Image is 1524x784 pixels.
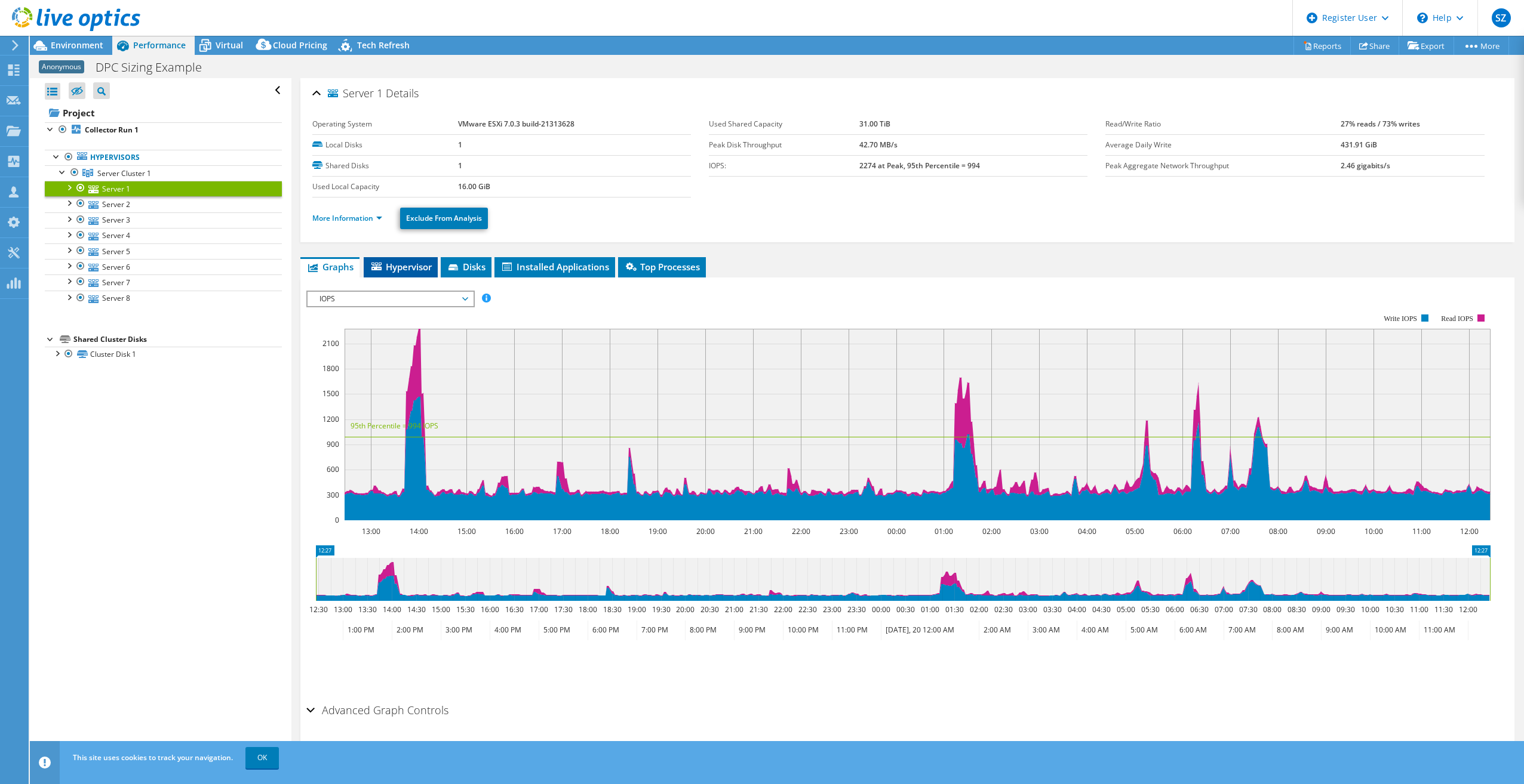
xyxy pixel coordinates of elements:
a: Export [1399,36,1454,55]
text: 06:00 [1173,526,1191,536]
label: Peak Disk Throughput [709,139,859,151]
text: 09:30 [1336,604,1354,615]
text: 18:30 [603,604,621,615]
a: Project [45,103,282,122]
a: Server 1 [45,181,282,196]
text: 03:30 [1043,604,1061,615]
text: 06:30 [1190,604,1208,615]
span: Tech Refresh [357,39,410,51]
text: 14:00 [409,526,428,536]
text: 23:00 [839,526,858,536]
a: Cluster Disk 1 [45,347,282,362]
text: 08:30 [1287,604,1305,615]
a: Server Cluster 1 [45,165,282,181]
text: 12:30 [309,604,327,615]
b: 1 [458,140,462,150]
text: 00:00 [871,604,890,615]
h1: DPC Sizing Example [90,61,220,74]
text: 16:00 [480,604,499,615]
text: 11:30 [1434,604,1452,615]
span: IOPS [314,292,467,306]
a: Server 3 [45,212,282,228]
text: 08:00 [1262,604,1281,615]
span: Environment [51,39,103,51]
label: Shared Disks [312,160,458,172]
a: Server 2 [45,196,282,212]
span: This site uses cookies to track your navigation. [73,752,233,763]
text: 01:30 [945,604,963,615]
text: 20:00 [675,604,694,615]
text: 05:30 [1141,604,1159,615]
b: 2274 at Peak, 95th Percentile = 994 [859,160,980,171]
label: Average Daily Write [1105,139,1340,151]
text: 14:00 [382,604,401,615]
text: 02:00 [969,604,988,615]
text: 07:00 [1214,604,1233,615]
span: Top Processes [624,261,700,273]
text: 13:30 [358,604,376,615]
text: 23:00 [822,604,841,615]
b: 2.46 gigabits/s [1341,160,1390,171]
span: Cloud Pricing [273,39,327,51]
text: 16:00 [505,526,523,536]
text: 02:30 [994,604,1012,615]
a: Exclude From Analysis [400,208,488,229]
text: 06:00 [1165,604,1184,615]
text: 09:00 [1316,526,1335,536]
text: 01:00 [934,526,952,536]
label: Used Local Capacity [312,181,458,193]
text: 02:00 [982,526,1000,536]
text: 600 [327,464,339,474]
text: 20:00 [696,526,714,536]
b: 27% reads / 73% writes [1341,119,1420,129]
text: 14:30 [407,604,425,615]
h2: Advanced Graph Controls [306,698,448,722]
b: 1 [458,160,462,171]
text: 01:00 [920,604,939,615]
span: Installed Applications [500,261,609,273]
text: 04:00 [1067,604,1086,615]
text: 19:30 [652,604,670,615]
text: 11:00 [1412,526,1430,536]
text: 900 [327,439,339,449]
text: 17:30 [554,604,572,615]
a: Hypervisors [45,150,282,165]
text: 22:30 [798,604,816,615]
text: 03:00 [1030,526,1048,536]
text: 08:00 [1268,526,1287,536]
b: 431.91 GiB [1341,140,1377,150]
label: Local Disks [312,139,458,151]
text: 07:30 [1239,604,1257,615]
b: 42.70 MB/s [859,140,898,150]
text: 12:00 [1458,604,1477,615]
text: 15:30 [456,604,474,615]
text: 22:00 [773,604,792,615]
a: Server 7 [45,274,282,290]
text: 19:00 [627,604,646,615]
a: More Information [312,213,382,223]
text: 03:00 [1018,604,1037,615]
text: 1500 [322,388,339,399]
span: SZ [1492,8,1511,27]
a: OK [245,747,279,768]
text: 21:30 [749,604,767,615]
text: 1800 [322,363,339,374]
label: IOPS: [709,160,859,172]
text: 00:30 [896,604,914,615]
text: Read IOPS [1441,314,1473,323]
label: Read/Write Ratio [1105,118,1340,130]
text: 15:00 [457,526,475,536]
text: 21:00 [743,526,762,536]
a: Server 6 [45,259,282,274]
text: 13:00 [333,604,352,615]
text: 10:00 [1360,604,1379,615]
text: 20:30 [700,604,718,615]
span: Disks [447,261,486,273]
text: 17:00 [529,604,548,615]
span: Server Cluster 1 [97,168,151,178]
span: Graphs [306,261,354,273]
a: Server 8 [45,291,282,306]
text: 0 [335,515,339,525]
text: 05:00 [1125,526,1144,536]
text: 21:00 [724,604,743,615]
